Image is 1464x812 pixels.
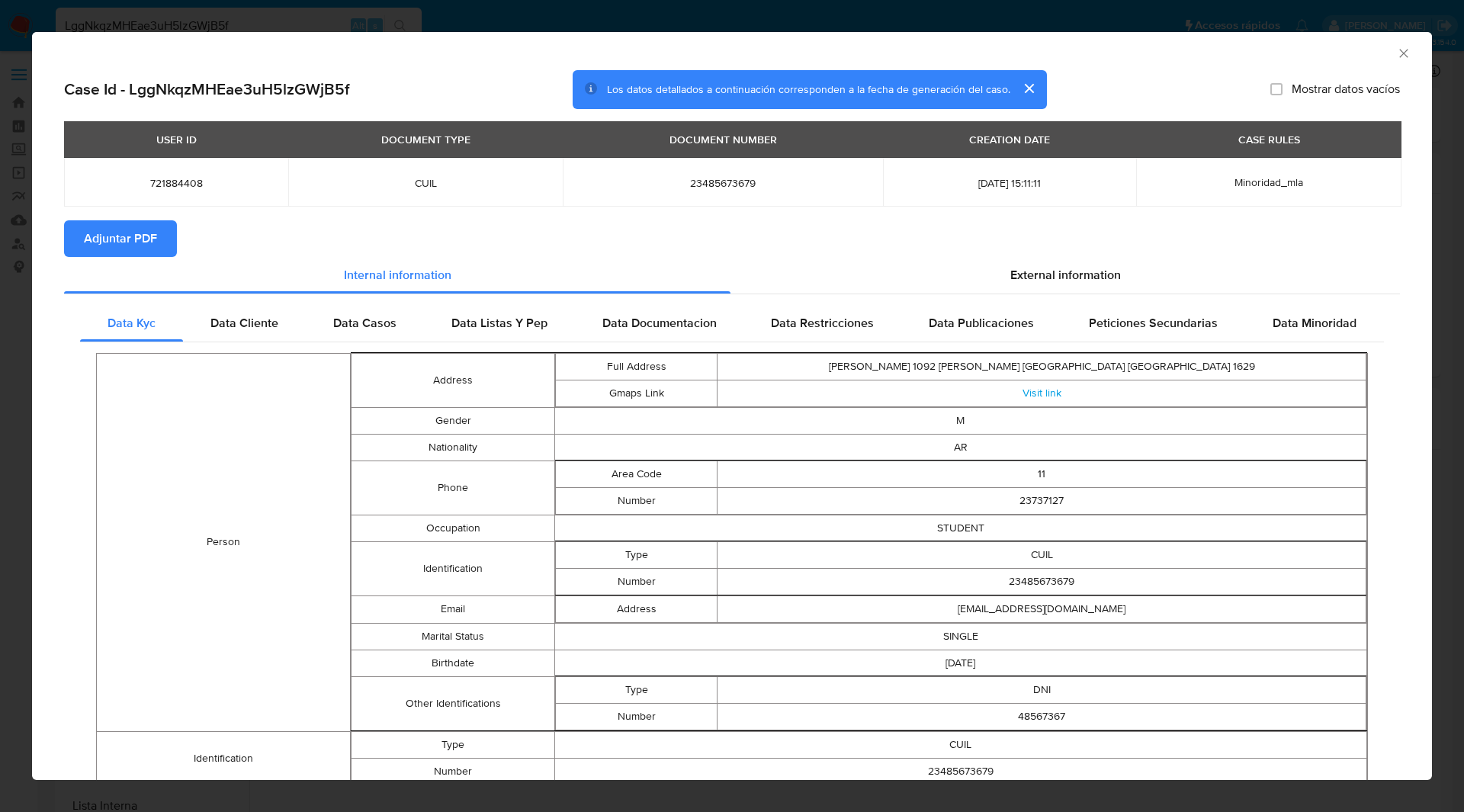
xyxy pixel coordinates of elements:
td: 23737127 [718,487,1366,514]
div: DOCUMENT NUMBER [660,127,786,152]
td: Identification [97,731,351,785]
span: Data Listas Y Pep [451,314,547,332]
td: SINGLE [554,623,1366,650]
div: Detailed internal info [80,305,1384,342]
td: Address [555,595,718,622]
span: Data Documentacion [602,314,717,332]
div: CREATION DATE [960,127,1059,152]
td: Gmaps Link [555,380,718,406]
span: Data Publicaciones [929,314,1034,332]
td: AR [554,434,1366,461]
td: CUIL [554,731,1366,758]
span: Peticiones Secundarias [1089,314,1218,332]
td: Phone [352,461,554,515]
button: Adjuntar PDF [64,220,177,257]
td: Marital Status [352,623,554,650]
span: Data Casos [333,314,396,332]
button: Cerrar ventana [1396,46,1410,59]
span: CUIL [307,176,544,190]
span: Adjuntar PDF [84,222,157,255]
span: 23485673679 [581,176,865,190]
td: 23485673679 [718,568,1366,595]
td: Person [97,353,351,731]
td: Full Address [555,353,718,380]
span: Data Minoridad [1273,314,1356,332]
span: Los datos detallados a continuación corresponden a la fecha de generación del caso. [607,82,1010,97]
span: 721884408 [82,176,270,190]
span: Data Cliente [210,314,278,332]
div: Detailed info [64,257,1400,294]
div: closure-recommendation-modal [32,32,1432,780]
td: Number [555,487,718,514]
td: Address [352,353,554,407]
td: Type [555,541,718,568]
td: [PERSON_NAME] 1092 [PERSON_NAME] [GEOGRAPHIC_DATA] [GEOGRAPHIC_DATA] 1629 [718,353,1366,380]
td: Number [555,568,718,595]
div: DOCUMENT TYPE [372,127,480,152]
td: CUIL [718,541,1366,568]
span: Data Restricciones [771,314,874,332]
span: Mostrar datos vacíos [1292,82,1400,97]
span: Minoridad_mla [1234,175,1303,190]
td: 48567367 [718,703,1366,730]
td: STUDENT [554,515,1366,541]
td: [EMAIL_ADDRESS][DOMAIN_NAME] [718,595,1366,622]
td: Number [352,758,554,785]
td: Type [555,676,718,703]
td: [DATE] [554,650,1366,676]
td: Area Code [555,461,718,487]
td: Nationality [352,434,554,461]
input: Mostrar datos vacíos [1270,83,1283,95]
td: Other Identifications [352,676,554,730]
span: [DATE] 15:11:11 [901,176,1118,190]
td: DNI [718,676,1366,703]
td: Type [352,731,554,758]
td: Identification [352,541,554,595]
div: CASE RULES [1229,127,1309,152]
td: M [554,407,1366,434]
span: External information [1010,266,1121,284]
span: Internal information [344,266,451,284]
td: 11 [718,461,1366,487]
a: Visit link [1023,385,1061,400]
span: Data Kyc [108,314,156,332]
td: Occupation [352,515,554,541]
h2: Case Id - LggNkqzMHEae3uH5lzGWjB5f [64,79,349,99]
td: Birthdate [352,650,554,676]
td: Email [352,595,554,623]
div: USER ID [147,127,206,152]
button: cerrar [1010,70,1047,107]
td: Number [555,703,718,730]
td: Gender [352,407,554,434]
td: 23485673679 [554,758,1366,785]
